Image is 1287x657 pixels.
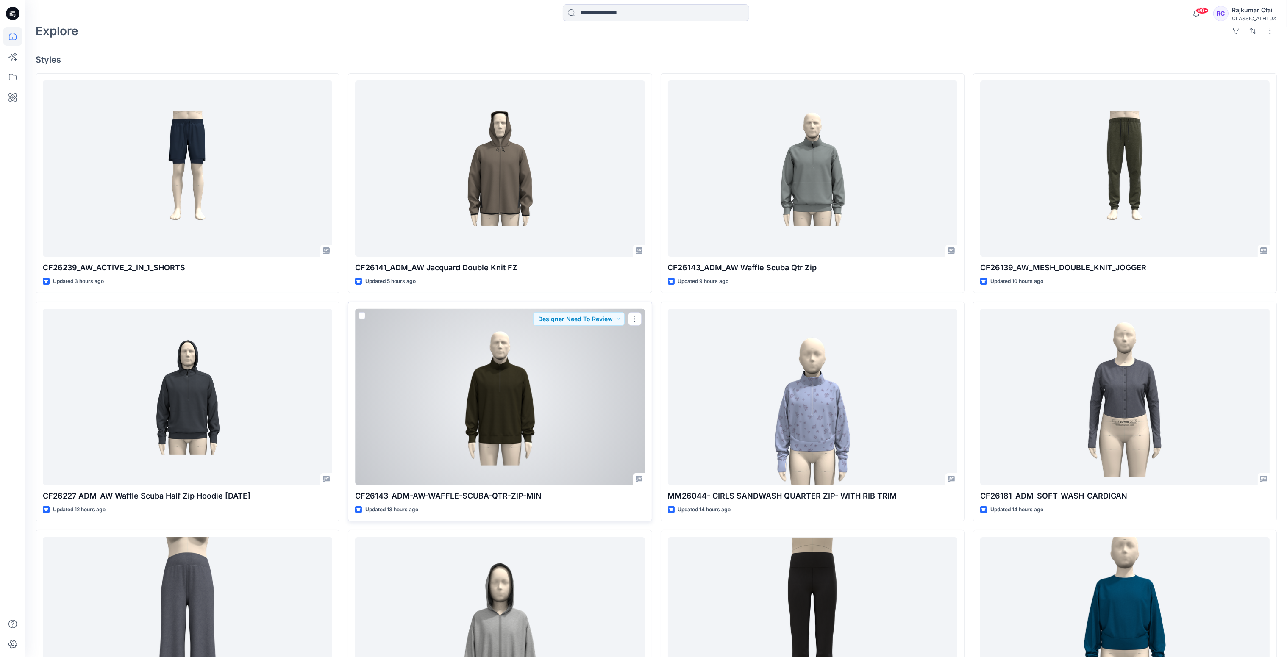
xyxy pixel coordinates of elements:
[355,490,645,502] p: CF26143_ADM-AW-WAFFLE-SCUBA-QTR-ZIP-MIN
[668,80,957,257] a: CF26143_ADM_AW Waffle Scuba Qtr Zip
[1232,15,1276,22] div: CLASSIC_ATHLUX
[1232,5,1276,15] div: Rajkumar Cfai
[990,505,1043,514] p: Updated 14 hours ago
[36,24,78,38] h2: Explore
[43,262,332,274] p: CF26239_AW_ACTIVE_2_IN_1_SHORTS
[43,490,332,502] p: CF26227_ADM_AW Waffle Scuba Half Zip Hoodie [DATE]
[53,505,106,514] p: Updated 12 hours ago
[980,309,1270,485] a: CF26181_ADM_SOFT_WASH_CARDIGAN
[355,309,645,485] a: CF26143_ADM-AW-WAFFLE-SCUBA-QTR-ZIP-MIN
[365,505,418,514] p: Updated 13 hours ago
[36,55,1277,65] h4: Styles
[990,277,1043,286] p: Updated 10 hours ago
[43,309,332,485] a: CF26227_ADM_AW Waffle Scuba Half Zip Hoodie 26SEP25
[365,277,416,286] p: Updated 5 hours ago
[678,277,729,286] p: Updated 9 hours ago
[668,309,957,485] a: MM26044- GIRLS SANDWASH QUARTER ZIP- WITH RIB TRIM
[980,490,1270,502] p: CF26181_ADM_SOFT_WASH_CARDIGAN
[355,262,645,274] p: CF26141_ADM_AW Jacquard Double Knit FZ
[678,505,731,514] p: Updated 14 hours ago
[980,262,1270,274] p: CF26139_AW_MESH_DOUBLE_KNIT_JOGGER
[980,80,1270,257] a: CF26139_AW_MESH_DOUBLE_KNIT_JOGGER
[668,490,957,502] p: MM26044- GIRLS SANDWASH QUARTER ZIP- WITH RIB TRIM
[1196,7,1209,14] span: 99+
[668,262,957,274] p: CF26143_ADM_AW Waffle Scuba Qtr Zip
[43,80,332,257] a: CF26239_AW_ACTIVE_2_IN_1_SHORTS
[53,277,104,286] p: Updated 3 hours ago
[355,80,645,257] a: CF26141_ADM_AW Jacquard Double Knit FZ
[1213,6,1229,21] div: RC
